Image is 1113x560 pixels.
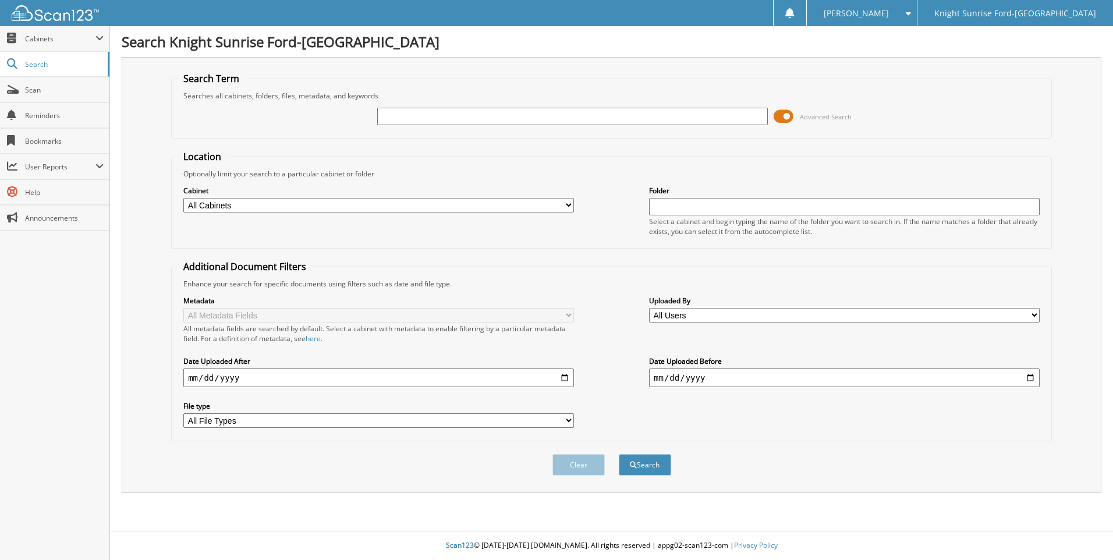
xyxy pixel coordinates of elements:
[183,296,574,306] label: Metadata
[178,260,312,273] legend: Additional Document Filters
[446,540,474,550] span: Scan123
[734,540,778,550] a: Privacy Policy
[649,217,1040,236] div: Select a cabinet and begin typing the name of the folder you want to search in. If the name match...
[306,334,321,343] a: here
[25,187,104,197] span: Help
[800,112,852,121] span: Advanced Search
[110,531,1113,560] div: © [DATE]-[DATE] [DOMAIN_NAME]. All rights reserved | appg02-scan123-com |
[25,34,95,44] span: Cabinets
[25,111,104,120] span: Reminders
[25,85,104,95] span: Scan
[178,91,1045,101] div: Searches all cabinets, folders, files, metadata, and keywords
[649,356,1040,366] label: Date Uploaded Before
[178,72,245,85] legend: Search Term
[183,186,574,196] label: Cabinet
[183,368,574,387] input: start
[552,454,605,476] button: Clear
[122,32,1101,51] h1: Search Knight Sunrise Ford-[GEOGRAPHIC_DATA]
[649,186,1040,196] label: Folder
[183,324,574,343] div: All metadata fields are searched by default. Select a cabinet with metadata to enable filtering b...
[178,169,1045,179] div: Optionally limit your search to a particular cabinet or folder
[649,368,1040,387] input: end
[178,150,227,163] legend: Location
[934,10,1096,17] span: Knight Sunrise Ford-[GEOGRAPHIC_DATA]
[183,356,574,366] label: Date Uploaded After
[178,279,1045,289] div: Enhance your search for specific documents using filters such as date and file type.
[824,10,889,17] span: [PERSON_NAME]
[183,401,574,411] label: File type
[25,162,95,172] span: User Reports
[649,296,1040,306] label: Uploaded By
[25,136,104,146] span: Bookmarks
[12,5,99,21] img: scan123-logo-white.svg
[25,213,104,223] span: Announcements
[619,454,671,476] button: Search
[25,59,102,69] span: Search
